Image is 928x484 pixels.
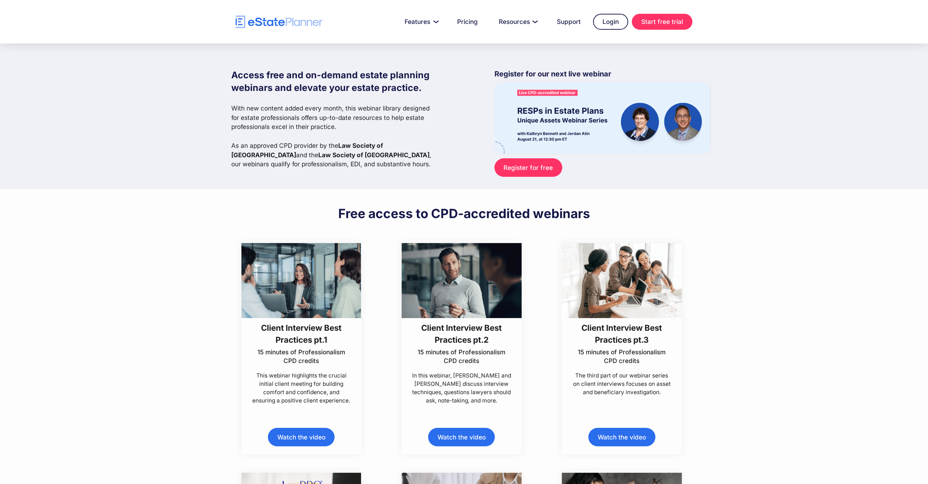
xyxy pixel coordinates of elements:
[251,371,351,405] p: This webinar highlights the crucial initial client meeting for building comfort and confidence, a...
[490,14,544,29] a: Resources
[338,205,590,221] h2: Free access to CPD-accredited webinars
[494,69,710,83] p: Register for our next live webinar
[231,104,437,169] p: With new content added every month, this webinar library designed for estate professionals offers...
[231,69,437,94] h1: Access free and on-demand estate planning webinars and elevate your estate practice.
[231,142,383,159] strong: Law Society of [GEOGRAPHIC_DATA]
[494,158,562,177] a: Register for free
[572,348,672,365] p: 15 minutes of Professionalism CPD credits
[396,14,445,29] a: Features
[268,428,335,446] a: Watch the video
[411,322,511,346] h3: Client Interview Best Practices pt.2
[548,14,589,29] a: Support
[241,243,361,405] a: Client Interview Best Practices pt.115 minutes of Professionalism CPD creditsThis webinar highlig...
[251,348,351,365] p: 15 minutes of Professionalism CPD credits
[562,243,682,396] a: Client Interview Best Practices pt.315 minutes of Professionalism CPD creditsThe third part of ou...
[236,16,323,28] a: home
[572,371,672,396] p: The third part of our webinar series on client interviews focuses on asset and beneficiary invest...
[448,14,486,29] a: Pricing
[494,83,710,153] img: eState Academy webinar
[411,371,511,405] p: In this webinar, [PERSON_NAME] and [PERSON_NAME] discuss interview techniques, questions lawyers ...
[402,243,522,405] a: Client Interview Best Practices pt.215 minutes of Professionalism CPD creditsIn this webinar, [PE...
[588,428,655,446] a: Watch the video
[411,348,511,365] p: 15 minutes of Professionalism CPD credits
[632,14,692,30] a: Start free trial
[572,322,672,346] h3: Client Interview Best Practices pt.3
[593,14,628,30] a: Login
[428,428,495,446] a: Watch the video
[318,151,430,159] strong: Law Society of [GEOGRAPHIC_DATA]
[251,322,351,346] h3: Client Interview Best Practices pt.1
